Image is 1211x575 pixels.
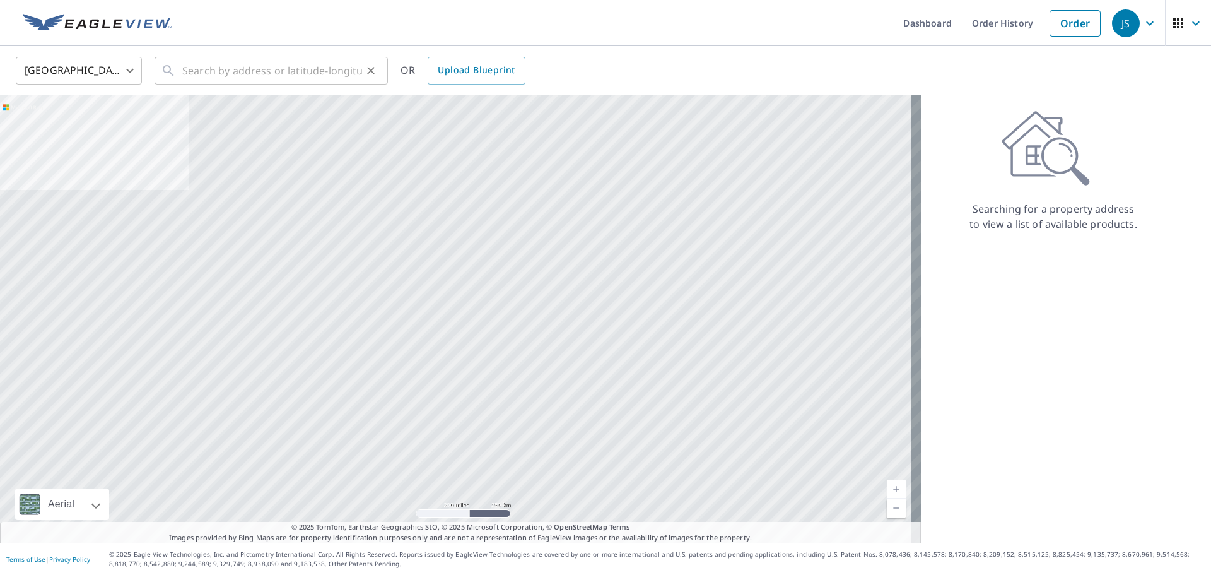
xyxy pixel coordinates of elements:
span: © 2025 TomTom, Earthstar Geographics SIO, © 2025 Microsoft Corporation, © [291,522,630,533]
a: OpenStreetMap [554,522,607,531]
button: Clear [362,62,380,80]
a: Upload Blueprint [428,57,525,85]
a: Terms of Use [6,555,45,564]
div: [GEOGRAPHIC_DATA] [16,53,142,88]
p: © 2025 Eagle View Technologies, Inc. and Pictometry International Corp. All Rights Reserved. Repo... [109,550,1205,569]
div: JS [1112,9,1140,37]
a: Order [1050,10,1101,37]
div: Aerial [44,489,78,520]
div: OR [401,57,525,85]
input: Search by address or latitude-longitude [182,53,362,88]
a: Current Level 5, Zoom Out [887,499,906,518]
p: Searching for a property address to view a list of available products. [969,201,1138,232]
img: EV Logo [23,14,172,33]
a: Privacy Policy [49,555,90,564]
span: Upload Blueprint [438,62,515,78]
a: Terms [609,522,630,531]
p: | [6,555,90,563]
a: Current Level 5, Zoom In [887,480,906,499]
div: Aerial [15,489,109,520]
